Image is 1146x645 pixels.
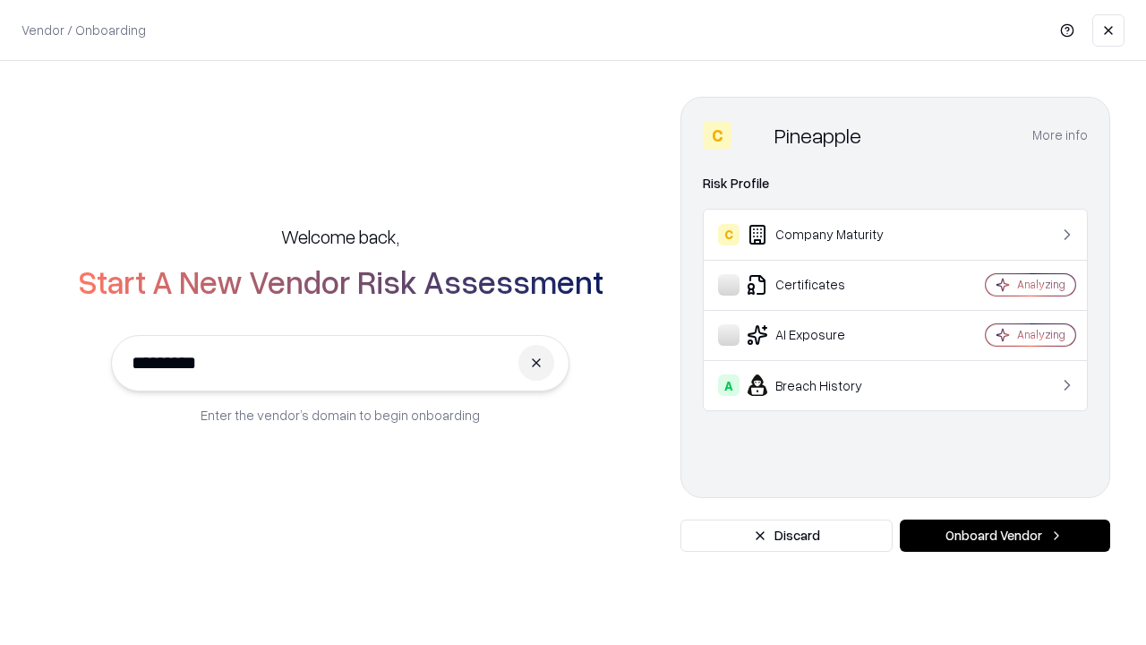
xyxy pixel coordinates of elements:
div: AI Exposure [718,324,932,346]
img: Pineapple [739,121,767,150]
div: Certificates [718,274,932,296]
h2: Start A New Vendor Risk Assessment [78,263,603,299]
button: Discard [680,520,893,552]
div: Company Maturity [718,224,932,245]
div: Breach History [718,374,932,396]
p: Enter the vendor’s domain to begin onboarding [201,406,480,425]
div: C [718,224,740,245]
div: A [718,374,740,396]
div: Analyzing [1017,277,1065,292]
h5: Welcome back, [281,224,399,249]
p: Vendor / Onboarding [21,21,146,39]
div: Pineapple [774,121,861,150]
div: C [703,121,731,150]
div: Analyzing [1017,327,1065,342]
div: Risk Profile [703,173,1088,194]
button: Onboard Vendor [900,520,1110,552]
button: More info [1032,119,1088,151]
